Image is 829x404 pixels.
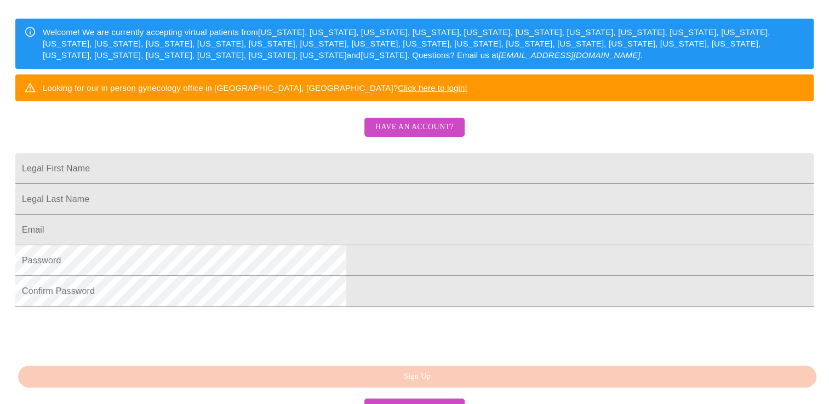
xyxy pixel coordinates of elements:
a: Have an account? [362,130,467,139]
div: Looking for our in person gynecology office in [GEOGRAPHIC_DATA], [GEOGRAPHIC_DATA]? [43,78,467,98]
em: [EMAIL_ADDRESS][DOMAIN_NAME] [499,50,641,60]
div: Welcome! We are currently accepting virtual patients from [US_STATE], [US_STATE], [US_STATE], [US... [43,22,805,66]
button: Have an account? [364,118,465,137]
iframe: reCAPTCHA [15,312,182,355]
a: Click here to login! [398,83,467,93]
span: Have an account? [375,120,454,134]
